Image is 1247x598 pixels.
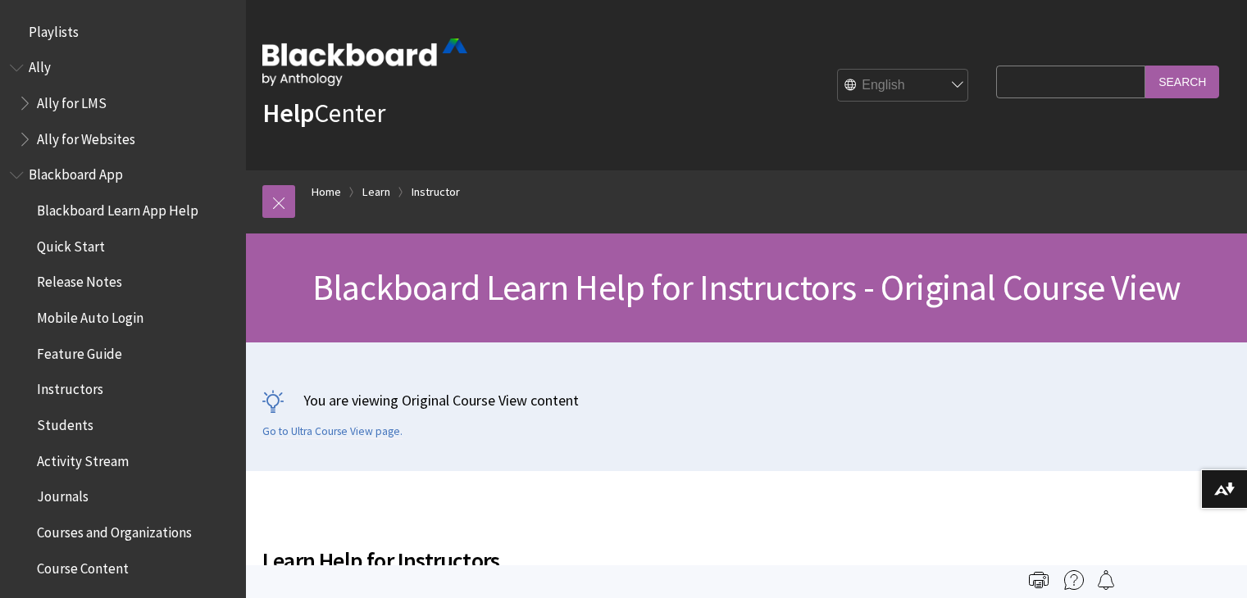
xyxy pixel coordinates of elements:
span: Ally for Websites [37,125,135,147]
a: Home [312,182,341,202]
span: Blackboard Learn Help for Instructors - Original Course View [312,265,1181,310]
img: More help [1064,570,1084,590]
a: Instructor [412,182,460,202]
span: Students [37,411,93,433]
img: Follow this page [1096,570,1116,590]
span: Blackboard App [29,161,123,183]
strong: Help [262,97,314,129]
nav: Book outline for Anthology Ally Help [10,54,236,153]
a: Learn [362,182,390,202]
span: Release Notes [37,269,122,291]
span: Course Content [37,555,129,577]
span: Quick Start [37,233,105,255]
span: Playlists [29,18,79,40]
span: Mobile Auto Login [37,304,143,326]
nav: Book outline for Playlists [10,18,236,46]
span: Ally [29,54,51,76]
span: Learn Help for Instructors [262,543,988,578]
span: Ally for LMS [37,89,107,111]
select: Site Language Selector [838,70,969,102]
span: Instructors [37,376,103,398]
a: HelpCenter [262,97,385,129]
span: Activity Stream [37,447,129,469]
span: Courses and Organizations [37,519,192,541]
img: Blackboard by Anthology [262,39,467,86]
span: Blackboard Learn App Help [37,197,198,219]
input: Search [1145,66,1219,97]
p: You are viewing Original Course View content [262,390,1231,410]
img: Print [1029,570,1049,590]
a: Go to Ultra Course View page. [262,424,403,439]
span: Feature Guide [37,340,122,362]
span: Journals [37,483,89,505]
